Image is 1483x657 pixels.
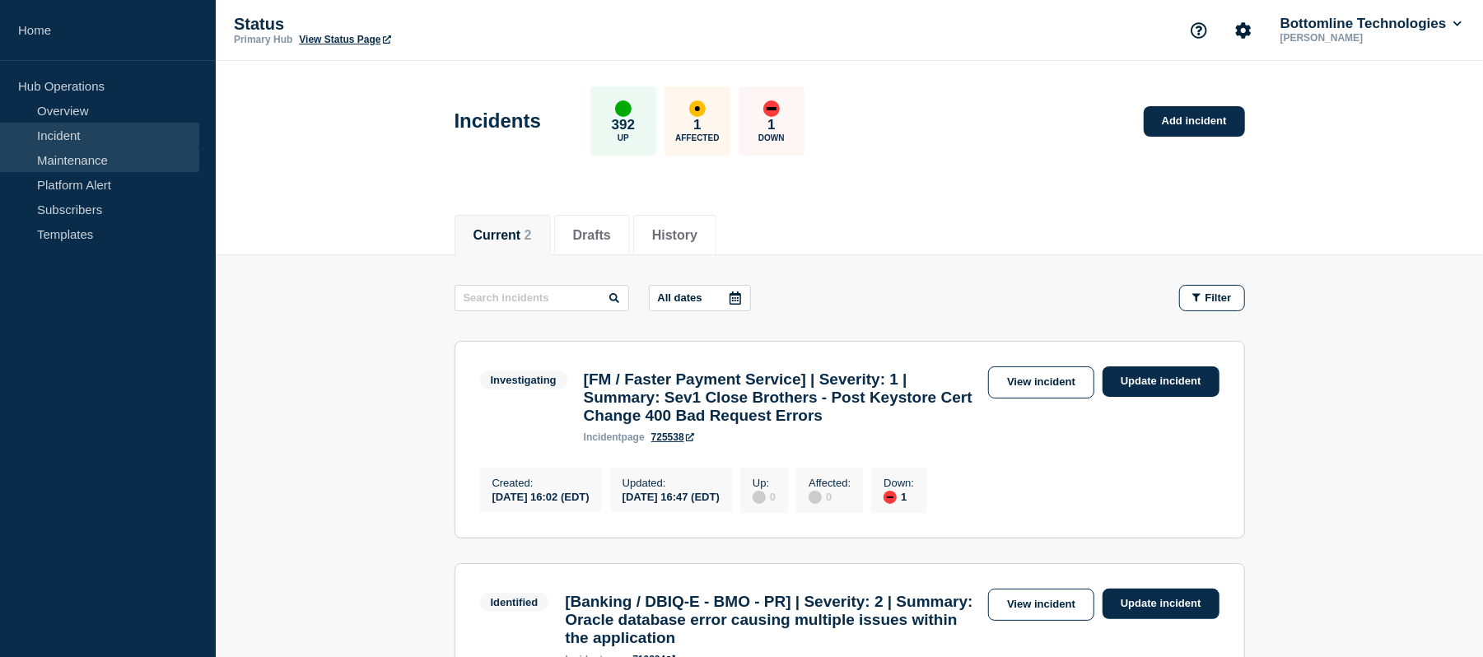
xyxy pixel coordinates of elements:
p: Status [234,15,563,34]
div: [DATE] 16:47 (EDT) [623,489,720,503]
button: All dates [649,285,751,311]
p: Affected : [809,477,851,489]
div: disabled [753,491,766,504]
span: 2 [525,228,532,242]
span: Investigating [480,370,567,389]
p: 1 [767,117,775,133]
p: Affected [675,133,719,142]
button: Drafts [573,228,611,243]
div: 0 [753,489,776,504]
p: 392 [612,117,635,133]
button: Bottomline Technologies [1277,16,1465,32]
p: 1 [693,117,701,133]
div: disabled [809,491,822,504]
a: View incident [988,589,1094,621]
div: down [763,100,780,117]
p: page [584,431,645,443]
p: Up : [753,477,776,489]
div: affected [689,100,706,117]
input: Search incidents [455,285,629,311]
button: Account settings [1226,13,1261,48]
p: Down : [884,477,914,489]
h3: [FM / Faster Payment Service] | Severity: 1 | Summary: Sev1 Close Brothers - Post Keystore Cert C... [584,370,980,425]
a: View Status Page [299,34,390,45]
span: Filter [1206,291,1232,304]
p: Created : [492,477,590,489]
button: Support [1182,13,1216,48]
p: Updated : [623,477,720,489]
div: 0 [809,489,851,504]
span: incident [584,431,622,443]
div: up [615,100,632,117]
a: View incident [988,366,1094,398]
button: History [652,228,697,243]
div: 1 [884,489,914,504]
a: Update incident [1103,589,1220,619]
button: Filter [1179,285,1245,311]
p: Down [758,133,785,142]
a: 725538 [651,431,694,443]
p: [PERSON_NAME] [1277,32,1448,44]
h3: [Banking / DBIQ-E - BMO - PR] | Severity: 2 | Summary: Oracle database error causing multiple iss... [565,593,980,647]
p: Up [618,133,629,142]
p: Primary Hub [234,34,292,45]
a: Update incident [1103,366,1220,397]
a: Add incident [1144,106,1245,137]
div: down [884,491,897,504]
div: [DATE] 16:02 (EDT) [492,489,590,503]
button: Current 2 [473,228,532,243]
p: All dates [658,291,702,304]
span: Identified [480,593,549,612]
h1: Incidents [455,109,541,133]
